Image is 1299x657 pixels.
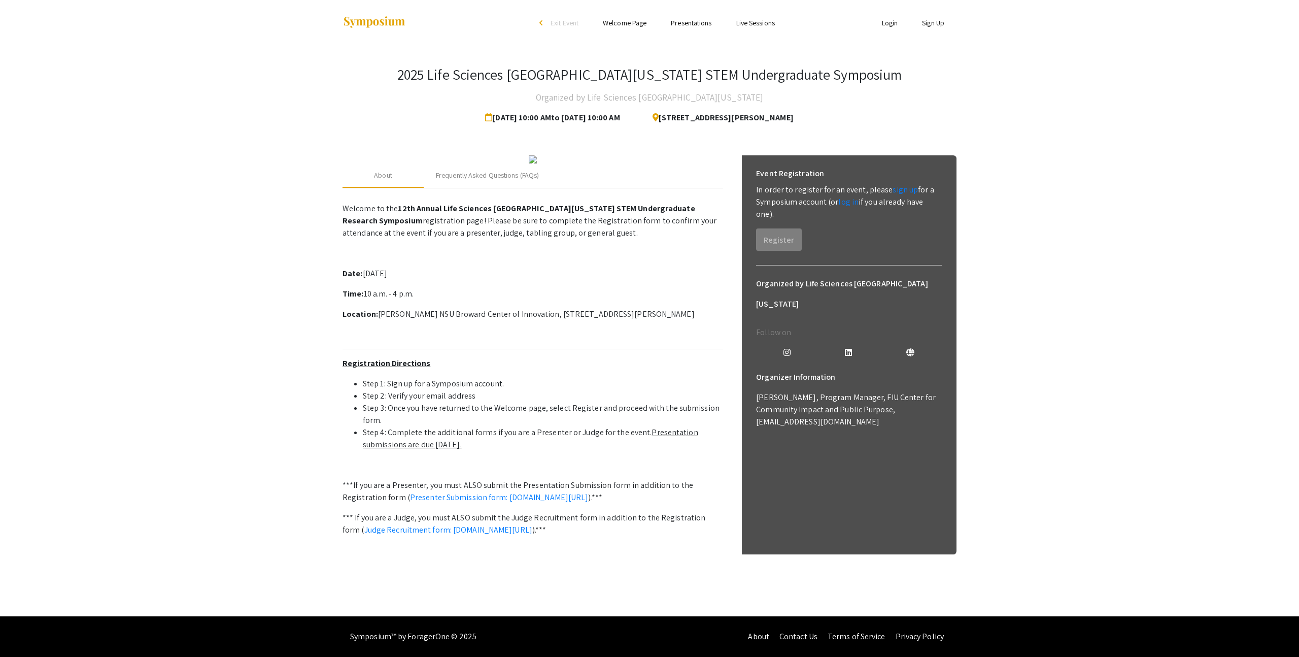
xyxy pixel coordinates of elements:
[756,228,802,251] button: Register
[343,203,723,239] p: Welcome to the registration page! Please be sure to complete the Registration form to confirm you...
[343,268,363,279] strong: Date:
[756,184,942,220] p: In order to register for an event, please for a Symposium account (or if you already have one).
[828,631,885,642] a: Terms of Service
[736,18,775,27] a: Live Sessions
[363,427,698,450] u: Presentation submissions are due [DATE].
[410,492,589,503] a: Presenter Submission form: [DOMAIN_NAME][URL]
[779,631,817,642] a: Contact Us
[756,163,824,184] h6: Event Registration
[343,309,378,319] strong: Location:
[343,288,364,299] strong: Time:
[644,108,794,128] span: [STREET_ADDRESS][PERSON_NAME]
[397,66,902,83] h3: 2025 Life Sciences [GEOGRAPHIC_DATA][US_STATE] STEM Undergraduate Symposium
[756,274,942,314] h6: Organized by Life Sciences [GEOGRAPHIC_DATA][US_STATE]
[343,479,723,504] p: ***If you are a Presenter, you must ALSO submit the Presentation Submission form in addition to t...
[343,358,430,369] u: Registration Directions
[896,631,944,642] a: Privacy Policy
[343,16,406,29] img: Symposium by ForagerOne
[485,108,624,128] span: [DATE] 10:00 AM to [DATE] 10:00 AM
[343,268,723,280] p: [DATE]
[343,308,723,320] p: [PERSON_NAME] NSU Broward Center of Innovation, [STREET_ADDRESS][PERSON_NAME]
[343,288,723,300] p: 10 a.m. - 4 p.m.
[363,390,723,402] li: Step 2: Verify your email address
[363,378,723,390] li: Step 1: Sign up for a Symposium account.
[363,402,723,426] li: Step 3: Once you have returned to the Welcome page, select Register and proceed with the submissi...
[756,391,942,428] p: [PERSON_NAME], Program Manager, FIU Center for Community Impact and Public Purpose, [EMAIL_ADDRES...
[343,203,695,226] strong: 12th Annual Life Sciences [GEOGRAPHIC_DATA][US_STATE] STEM Undergraduate Research Symposium
[436,170,539,181] div: Frequently Asked Questions (FAQs)
[756,367,942,387] h6: Organizer Information
[603,18,646,27] a: Welcome Page
[748,631,769,642] a: About
[363,426,723,451] li: Step 4: Complete the additional forms if you are a Presenter or Judge for the event.
[671,18,711,27] a: Presentations
[343,512,723,536] p: *** If you are a Judge, you must ALSO submit the Judge Recruitment form in addition to the Regist...
[536,87,763,108] h4: Organized by Life Sciences [GEOGRAPHIC_DATA][US_STATE]
[539,20,545,26] div: arrow_back_ios
[756,326,942,339] p: Follow on
[529,155,537,163] img: 32153a09-f8cb-4114-bf27-cfb6bc84fc69.png
[350,616,476,657] div: Symposium™ by ForagerOne © 2025
[551,18,578,27] span: Exit Event
[882,18,898,27] a: Login
[364,524,532,535] a: Judge Recruitment form: [DOMAIN_NAME][URL]
[922,18,944,27] a: Sign Up
[838,196,859,207] a: log in
[374,170,392,181] div: About
[893,184,918,195] a: sign up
